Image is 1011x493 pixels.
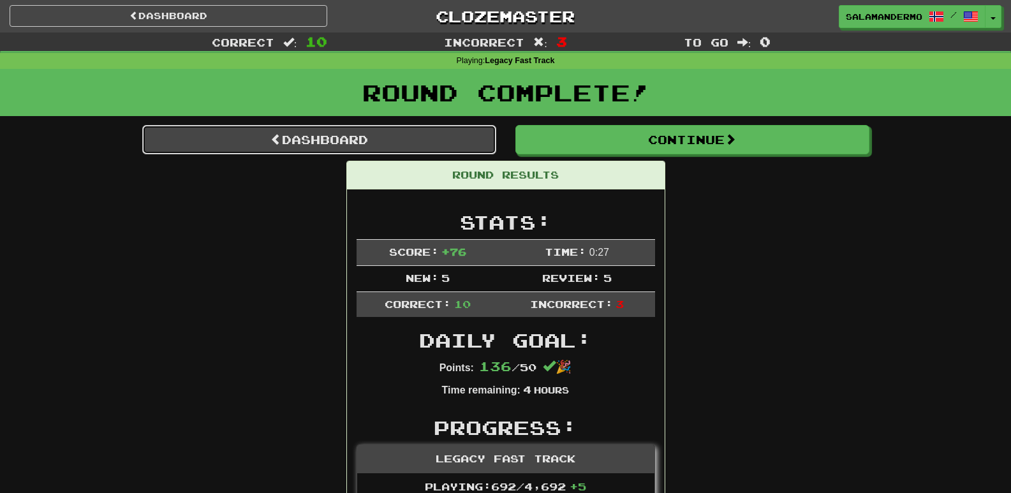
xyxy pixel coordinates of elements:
span: : [533,37,547,48]
span: Time: [545,246,586,258]
span: salamandermo [846,11,922,22]
strong: Points: [439,362,474,373]
span: 3 [556,34,567,49]
span: / [950,10,957,19]
span: : [283,37,297,48]
span: Score: [389,246,439,258]
a: Clozemaster [346,5,664,27]
span: 4 [523,383,531,395]
span: 0 [760,34,771,49]
a: Dashboard [10,5,327,27]
span: 136 [479,358,512,374]
span: 5 [441,272,450,284]
span: / 50 [479,361,536,373]
span: 3 [616,298,624,310]
span: Correct [212,36,274,48]
span: + 5 [570,480,586,492]
span: Review: [542,272,600,284]
span: 0 : 27 [589,247,609,258]
div: Round Results [347,161,665,189]
span: Incorrect [444,36,524,48]
div: Legacy Fast Track [357,445,654,473]
small: Hours [534,385,569,395]
a: Dashboard [142,125,496,154]
span: 5 [603,272,612,284]
button: Continue [515,125,869,154]
span: Incorrect: [530,298,613,310]
span: Correct: [385,298,451,310]
h2: Progress: [357,417,655,438]
span: 10 [454,298,471,310]
a: salamandermo / [839,5,985,28]
strong: Legacy Fast Track [485,56,554,65]
span: 10 [306,34,327,49]
span: To go [684,36,728,48]
h2: Daily Goal: [357,330,655,351]
span: : [737,37,751,48]
strong: Time remaining: [442,385,520,395]
span: Playing: 692 / 4,692 [425,480,586,492]
span: New: [406,272,439,284]
h2: Stats: [357,212,655,233]
span: 🎉 [543,360,572,374]
span: + 76 [441,246,466,258]
h1: Round Complete! [4,80,1007,105]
